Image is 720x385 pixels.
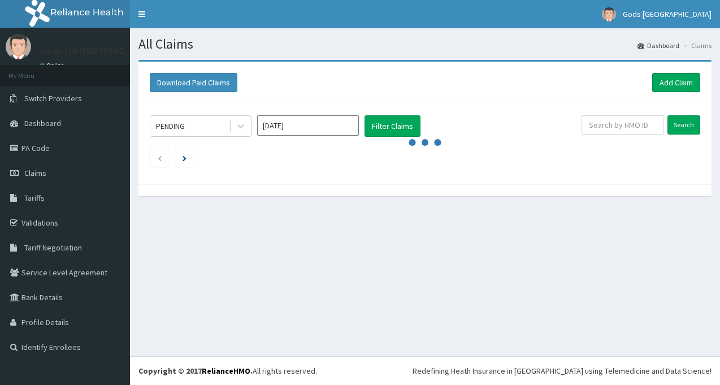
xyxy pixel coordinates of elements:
[408,126,442,159] svg: audio-loading
[257,115,359,136] input: Select Month and Year
[623,9,712,19] span: Gods [GEOGRAPHIC_DATA]
[680,41,712,50] li: Claims
[40,46,157,56] p: Gods [GEOGRAPHIC_DATA]
[150,73,237,92] button: Download Paid Claims
[6,34,31,59] img: User Image
[413,365,712,377] div: Redefining Heath Insurance in [GEOGRAPHIC_DATA] using Telemedicine and Data Science!
[40,62,67,70] a: Online
[667,115,700,135] input: Search
[24,168,46,178] span: Claims
[156,120,185,132] div: PENDING
[138,37,712,51] h1: All Claims
[130,356,720,385] footer: All rights reserved.
[202,366,250,376] a: RelianceHMO
[582,115,663,135] input: Search by HMO ID
[138,366,253,376] strong: Copyright © 2017 .
[24,93,82,103] span: Switch Providers
[24,118,61,128] span: Dashboard
[24,243,82,253] span: Tariff Negotiation
[157,153,162,163] a: Previous page
[365,115,420,137] button: Filter Claims
[652,73,700,92] a: Add Claim
[637,41,679,50] a: Dashboard
[183,153,186,163] a: Next page
[24,193,45,203] span: Tariffs
[602,7,616,21] img: User Image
